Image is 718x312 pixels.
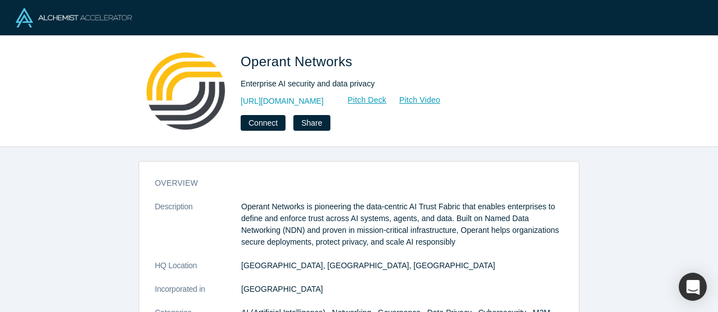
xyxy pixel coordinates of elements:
[241,78,555,90] div: Enterprise AI security and data privacy
[241,260,563,272] dd: [GEOGRAPHIC_DATA], [GEOGRAPHIC_DATA], [GEOGRAPHIC_DATA]
[241,54,356,69] span: Operant Networks
[241,283,563,295] dd: [GEOGRAPHIC_DATA]
[16,8,132,27] img: Alchemist Logo
[155,283,241,307] dt: Incorporated in
[146,52,225,130] img: Operant Networks's Logo
[293,115,330,131] button: Share
[241,201,563,248] p: Operant Networks is pioneering the data-centric AI Trust Fabric that enables enterprises to defin...
[155,260,241,283] dt: HQ Location
[155,201,241,260] dt: Description
[241,115,286,131] button: Connect
[241,95,324,107] a: [URL][DOMAIN_NAME]
[335,94,387,107] a: Pitch Deck
[155,177,547,189] h3: overview
[387,94,441,107] a: Pitch Video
